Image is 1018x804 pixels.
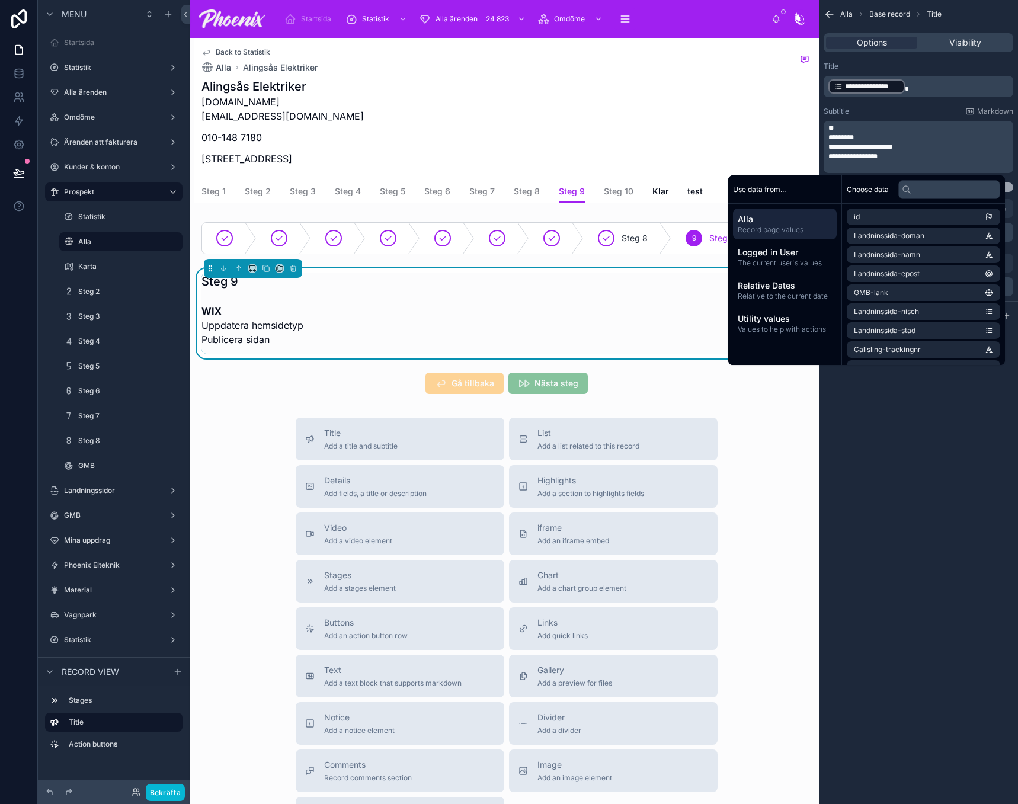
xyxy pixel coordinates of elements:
a: Steg 2 [59,282,183,301]
span: Text [324,664,462,676]
span: Title [324,427,398,439]
label: GMB [64,511,164,520]
span: Alla ärenden [436,14,478,24]
a: Steg 3 [59,307,183,326]
span: Record page values [738,225,832,235]
p: Uppdatera hemsidetyp Publicera sidan [201,304,303,347]
a: Statistik [45,58,183,77]
span: test [687,185,703,197]
span: Alla [840,9,853,19]
a: Steg 6 [59,382,183,401]
span: Add a preview for files [537,678,612,688]
label: Karta [78,262,180,271]
strong: WIX [201,305,222,317]
label: Vagnpark [64,610,164,620]
label: Statistik [64,635,164,645]
span: The current user's values [738,258,832,268]
div: scrollable content [728,204,841,344]
span: Comments [324,759,412,771]
label: Steg 8 [78,436,180,446]
button: TitleAdd a title and subtitle [296,418,504,460]
label: Steg 3 [78,312,180,321]
button: ListAdd a list related to this record [509,418,718,460]
span: Steg 8 [514,185,540,197]
a: Prospekt [45,182,183,201]
span: Relative Dates [738,280,832,292]
a: Alla ärenden24 823 [415,8,532,30]
span: Record view [62,666,119,678]
a: Statistik [45,630,183,649]
button: DetailsAdd fields, a title or description [296,465,504,508]
button: iframeAdd an iframe embed [509,512,718,555]
span: Add an iframe embed [537,536,609,546]
button: VideoAdd a video element [296,512,504,555]
a: Steg 8 [514,181,540,204]
a: Steg 9 [559,181,585,203]
span: Relative to the current date [738,292,832,301]
button: DividerAdd a divider [509,702,718,745]
span: Buttons [324,617,408,629]
a: Back to Statistik [201,47,270,57]
div: scrollable content [38,686,190,765]
img: App logo [199,9,265,28]
a: Startsida [45,33,183,52]
span: Logged in User [738,246,832,258]
span: Back to Statistik [216,47,270,57]
span: Add a list related to this record [537,441,639,451]
label: Alla [78,237,175,246]
a: Alingsås Elektriker [243,62,318,73]
span: Values to help with actions [738,325,832,334]
label: Statistik [78,212,180,222]
span: Details [324,475,427,486]
button: CommentsRecord comments section [296,749,504,792]
a: Kunder & konton [45,158,183,177]
label: Steg 4 [78,337,180,346]
span: Add fields, a title or description [324,489,427,498]
h1: Steg 9 [201,273,303,290]
span: Steg 6 [424,185,450,197]
div: scrollable content [824,121,1013,173]
label: Action buttons [69,739,178,749]
label: Steg 2 [78,287,180,296]
label: Steg 6 [78,386,180,396]
a: Steg 7 [469,181,495,204]
button: TextAdd a text block that supports markdown [296,655,504,697]
label: Subtitle [824,107,849,116]
h1: Alingsås Elektriker [201,78,364,95]
span: Notice [324,712,395,723]
button: ChartAdd a chart group element [509,560,718,603]
a: Steg 3 [290,181,316,204]
a: Karta [59,257,183,276]
button: NoticeAdd a notice element [296,702,504,745]
span: Divider [537,712,581,723]
a: Steg 6 [424,181,450,204]
a: Statistik [342,8,413,30]
a: Steg 4 [335,181,361,204]
span: Highlights [537,475,644,486]
a: test [687,181,703,204]
a: Startsida [281,8,340,30]
a: Steg 5 [59,357,183,376]
label: Kunder & konton [64,162,164,172]
span: Steg 2 [245,185,271,197]
a: Alla [59,232,183,251]
span: Add a text block that supports markdown [324,678,462,688]
p: [DOMAIN_NAME] [EMAIL_ADDRESS][DOMAIN_NAME] [201,95,364,123]
button: StagesAdd a stages element [296,560,504,603]
span: Add a chart group element [537,584,626,593]
label: Title [69,717,173,727]
a: GMB [45,506,183,525]
label: GMB [78,461,180,470]
a: Statistik [59,207,183,226]
span: Visibility [949,37,981,49]
span: Statistik [362,14,389,24]
span: Add a video element [324,536,392,546]
label: Steg 5 [78,361,180,371]
span: iframe [537,522,609,534]
span: Omdöme [554,14,585,24]
label: Steg 7 [78,411,180,421]
label: Mina uppdrag [64,536,164,545]
a: Steg 7 [59,406,183,425]
span: Add a notice element [324,726,395,735]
